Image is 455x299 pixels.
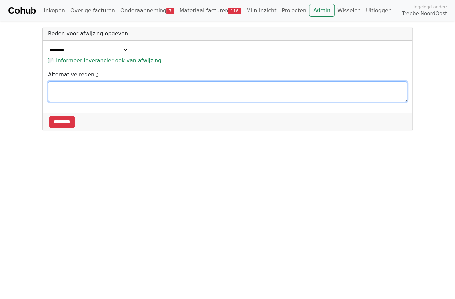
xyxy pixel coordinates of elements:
span: 116 [228,8,241,14]
a: Projecten [279,4,309,17]
a: Uitloggen [363,4,394,17]
a: Onderaanneming7 [118,4,177,17]
div: Reden voor afwijzing opgeven [43,27,412,41]
a: Cohub [8,3,36,19]
span: Ingelogd onder: [413,4,447,10]
a: Overige facturen [68,4,118,17]
label: Informeer leverancier ook van afwijzing [56,57,161,65]
span: 7 [166,8,174,14]
abbr: required [96,71,98,78]
a: Inkopen [41,4,67,17]
a: Admin [309,4,335,17]
a: Materiaal facturen116 [177,4,243,17]
span: Trebbe NoordOost [402,10,447,18]
a: Wisselen [335,4,363,17]
a: Mijn inzicht [244,4,279,17]
label: Alternative reden: [48,71,98,79]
